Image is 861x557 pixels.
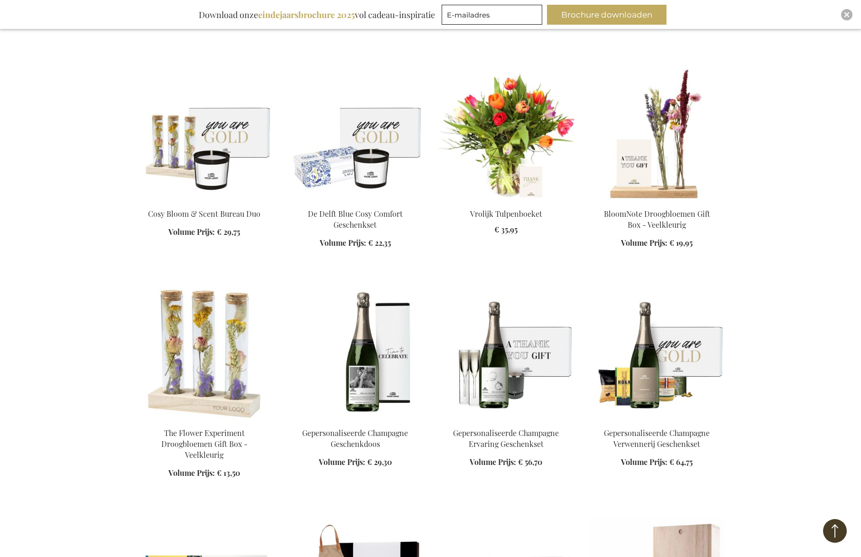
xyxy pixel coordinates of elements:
[168,468,240,479] a: Volume Prijs: € 13,50
[161,428,248,460] a: The Flower Experiment Droogbloemen Gift Box - Veelkleurig
[137,416,272,425] a: The Flower Experiment Gift Box - Multi
[302,428,408,449] a: Gepersonaliseerde Champagne Geschenkdoos
[137,68,272,201] img: The Bloom & Scent Cosy Desk Duo
[168,227,215,237] span: Volume Prijs:
[470,457,542,468] a: Volume Prijs: € 56,70
[494,224,518,234] span: € 35,95
[841,9,852,20] div: Close
[470,457,516,467] span: Volume Prijs:
[319,457,365,467] span: Volume Prijs:
[669,238,693,248] span: € 19,95
[320,238,366,248] span: Volume Prijs:
[287,197,423,206] a: Delft's Cosy Comfort Gift Set
[217,227,240,237] span: € 29,75
[604,209,710,230] a: BloomNote Droogbloemen Gift Box - Veelkleurig
[442,5,545,28] form: marketing offers and promotions
[168,468,215,478] span: Volume Prijs:
[453,428,559,449] a: Gepersonaliseerde Champagne Ervaring Geschenkset
[518,457,542,467] span: € 56,70
[168,227,240,238] a: Volume Prijs: € 29,75
[137,197,272,206] a: The Bloom & Scent Cosy Desk Duo
[319,457,392,468] a: Volume Prijs: € 29,30
[217,468,240,478] span: € 13,50
[547,5,667,25] button: Brochure downloaden
[320,238,391,249] a: Volume Prijs: € 22,35
[287,416,423,425] a: Gepersonaliseerde Champagne Geschenkdoos
[470,209,542,219] a: Vrolijk Tulpenboeket
[669,457,693,467] span: € 64,75
[621,238,667,248] span: Volume Prijs:
[438,197,574,206] a: Cheerful Tulip Flower Bouquet
[442,5,542,25] input: E-mailadres
[589,287,725,420] img: Gepersonaliseerde Champagne Verwennerij Geschenkset
[287,287,423,420] img: Gepersonaliseerde Champagne Geschenkdoos
[287,68,423,201] img: Delft's Cosy Comfort Gift Set
[621,238,693,249] a: Volume Prijs: € 19,95
[589,68,725,201] img: BloomNote Gift Box - Multicolor
[438,416,574,425] a: Gepersonaliseerde Champagne Ervaring Geschenkset
[589,416,725,425] a: Gepersonaliseerde Champagne Verwennerij Geschenkset
[368,238,391,248] span: € 22,35
[621,457,693,468] a: Volume Prijs: € 64,75
[148,209,260,219] a: Cosy Bloom & Scent Bureau Duo
[438,287,574,420] img: Gepersonaliseerde Champagne Ervaring Geschenkset
[844,12,850,18] img: Close
[589,197,725,206] a: BloomNote Gift Box - Multicolor
[194,5,439,25] div: Download onze vol cadeau-inspiratie
[137,287,272,420] img: The Flower Experiment Gift Box - Multi
[604,428,710,449] a: Gepersonaliseerde Champagne Verwennerij Geschenkset
[621,457,667,467] span: Volume Prijs:
[308,209,403,230] a: De Delft Blue Cosy Comfort Geschenkset
[367,457,392,467] span: € 29,30
[438,68,574,201] img: Cheerful Tulip Flower Bouquet
[258,9,355,20] b: eindejaarsbrochure 2025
